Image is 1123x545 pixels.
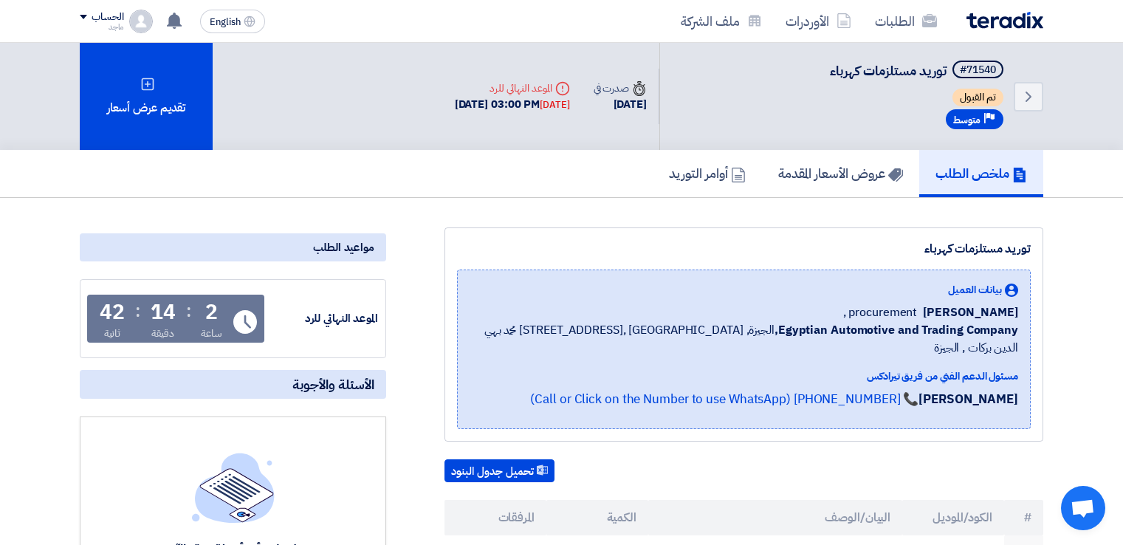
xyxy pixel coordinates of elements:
div: تقديم عرض أسعار [80,43,213,150]
span: [PERSON_NAME] [923,304,1018,321]
a: ملف الشركة [669,4,774,38]
h5: توريد مستلزمات كهرباء [830,61,1006,81]
a: 📞 [PHONE_NUMBER] (Call or Click on the Number to use WhatsApp) [530,390,918,408]
h5: ملخص الطلب [935,165,1027,182]
h5: أوامر التوريد [669,165,746,182]
div: [DATE] [540,97,569,112]
a: عروض الأسعار المقدمة [762,150,919,197]
a: أوامر التوريد [653,150,762,197]
a: ملخص الطلب [919,150,1043,197]
button: English [200,10,265,33]
div: الحساب [92,11,123,24]
div: ساعة [201,326,222,341]
div: ماجد [80,23,123,31]
img: profile_test.png [129,10,153,33]
span: توريد مستلزمات كهرباء [830,61,947,80]
div: 14 [151,302,176,323]
strong: [PERSON_NAME] [918,390,1018,408]
div: : [186,298,191,324]
div: [DATE] [594,96,647,113]
div: 42 [100,302,125,323]
img: Teradix logo [966,12,1043,29]
span: متوسط [953,113,981,127]
div: Open chat [1061,486,1105,530]
th: # [1004,500,1043,535]
span: بيانات العميل [948,282,1002,298]
span: تم القبول [952,89,1003,106]
span: procurement , [843,304,918,321]
div: 2 [205,302,218,323]
th: الكود/الموديل [902,500,1004,535]
div: مواعيد الطلب [80,233,386,261]
th: البيان/الوصف [648,500,903,535]
div: [DATE] 03:00 PM [455,96,570,113]
span: الأسئلة والأجوبة [292,376,374,393]
div: توريد مستلزمات كهرباء [457,240,1031,258]
a: الأوردرات [774,4,863,38]
div: الموعد النهائي للرد [455,80,570,96]
img: empty_state_list.svg [192,453,275,522]
div: دقيقة [151,326,174,341]
th: المرفقات [444,500,546,535]
div: ثانية [104,326,121,341]
b: Egyptian Automotive and Trading Company, [775,321,1018,339]
span: الجيزة, [GEOGRAPHIC_DATA] ,[STREET_ADDRESS] محمد بهي الدين بركات , الجيزة [470,321,1018,357]
div: الموعد النهائي للرد [267,310,378,327]
div: #71540 [960,65,996,75]
div: مسئول الدعم الفني من فريق تيرادكس [470,369,1018,384]
button: تحميل جدول البنود [444,459,554,483]
div: : [135,298,140,324]
th: الكمية [546,500,648,535]
h5: عروض الأسعار المقدمة [778,165,903,182]
div: صدرت في [594,80,647,96]
a: الطلبات [863,4,949,38]
span: English [210,17,241,27]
